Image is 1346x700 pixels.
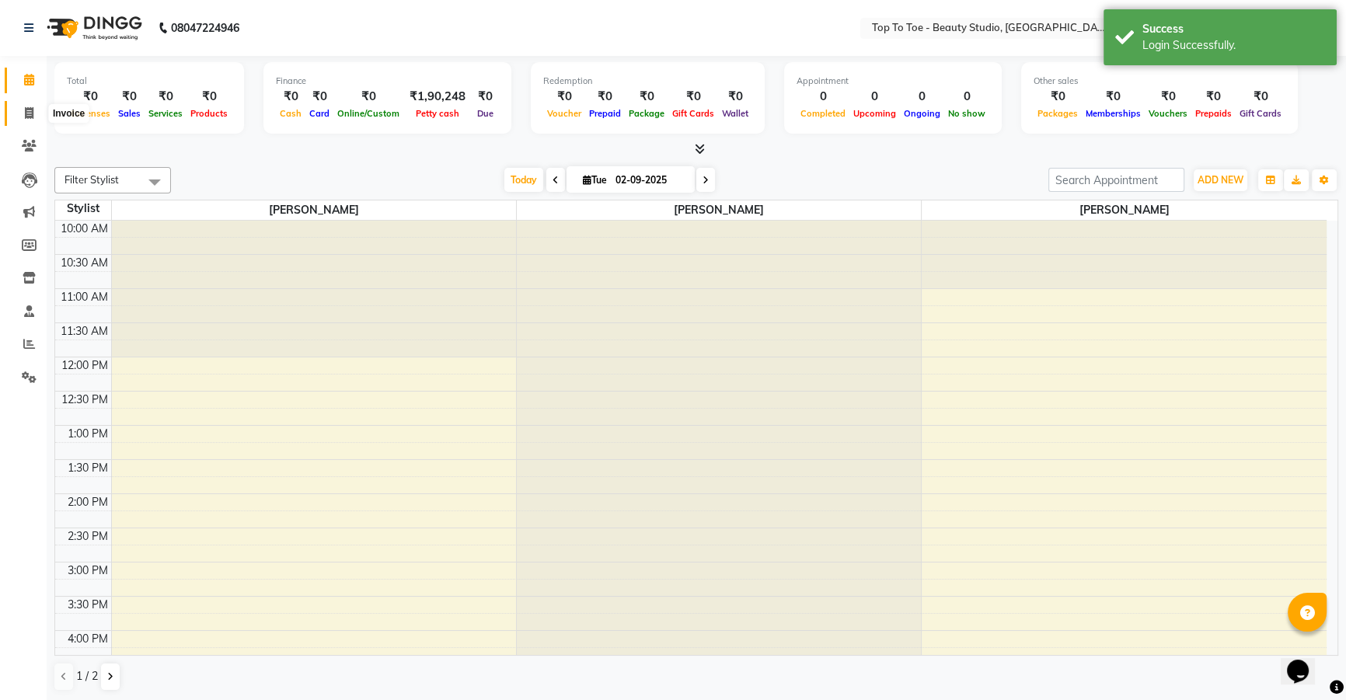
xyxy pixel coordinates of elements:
[65,426,111,442] div: 1:00 PM
[403,88,472,106] div: ₹1,90,248
[276,88,305,106] div: ₹0
[625,88,668,106] div: ₹0
[1194,169,1247,191] button: ADD NEW
[305,88,333,106] div: ₹0
[114,88,145,106] div: ₹0
[797,88,849,106] div: 0
[579,174,611,186] span: Tue
[585,108,625,119] span: Prepaid
[1191,108,1236,119] span: Prepaids
[333,108,403,119] span: Online/Custom
[65,528,111,545] div: 2:30 PM
[1198,174,1243,186] span: ADD NEW
[145,108,187,119] span: Services
[849,88,900,106] div: 0
[58,323,111,340] div: 11:30 AM
[412,108,463,119] span: Petty cash
[1145,88,1191,106] div: ₹0
[276,75,499,88] div: Finance
[611,169,689,192] input: 2025-09-02
[333,88,403,106] div: ₹0
[171,6,239,50] b: 08047224946
[40,6,146,50] img: logo
[112,200,516,220] span: [PERSON_NAME]
[1142,21,1325,37] div: Success
[543,75,752,88] div: Redemption
[1034,75,1285,88] div: Other sales
[797,108,849,119] span: Completed
[585,88,625,106] div: ₹0
[718,108,752,119] span: Wallet
[58,357,111,374] div: 12:00 PM
[67,75,232,88] div: Total
[1034,108,1082,119] span: Packages
[944,88,989,106] div: 0
[55,200,111,217] div: Stylist
[1082,108,1145,119] span: Memberships
[1034,88,1082,106] div: ₹0
[797,75,989,88] div: Appointment
[900,108,944,119] span: Ongoing
[1145,108,1191,119] span: Vouchers
[543,88,585,106] div: ₹0
[1236,108,1285,119] span: Gift Cards
[1191,88,1236,106] div: ₹0
[65,460,111,476] div: 1:30 PM
[668,88,718,106] div: ₹0
[145,88,187,106] div: ₹0
[67,88,114,106] div: ₹0
[58,221,111,237] div: 10:00 AM
[187,88,232,106] div: ₹0
[849,108,900,119] span: Upcoming
[187,108,232,119] span: Products
[900,88,944,106] div: 0
[718,88,752,106] div: ₹0
[58,289,111,305] div: 11:00 AM
[305,108,333,119] span: Card
[1082,88,1145,106] div: ₹0
[1281,638,1330,684] iframe: chat widget
[543,108,585,119] span: Voucher
[668,108,718,119] span: Gift Cards
[65,494,111,510] div: 2:00 PM
[65,597,111,613] div: 3:30 PM
[473,108,497,119] span: Due
[504,168,543,192] span: Today
[1142,37,1325,54] div: Login Successfully.
[1048,168,1184,192] input: Search Appointment
[944,108,989,119] span: No show
[76,668,98,684] span: 1 / 2
[114,108,145,119] span: Sales
[65,173,119,186] span: Filter Stylist
[517,200,921,220] span: [PERSON_NAME]
[1236,88,1285,106] div: ₹0
[922,200,1327,220] span: [PERSON_NAME]
[49,104,89,123] div: Invoice
[276,108,305,119] span: Cash
[58,392,111,408] div: 12:30 PM
[65,562,111,579] div: 3:00 PM
[65,631,111,647] div: 4:00 PM
[58,255,111,271] div: 10:30 AM
[625,108,668,119] span: Package
[472,88,499,106] div: ₹0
